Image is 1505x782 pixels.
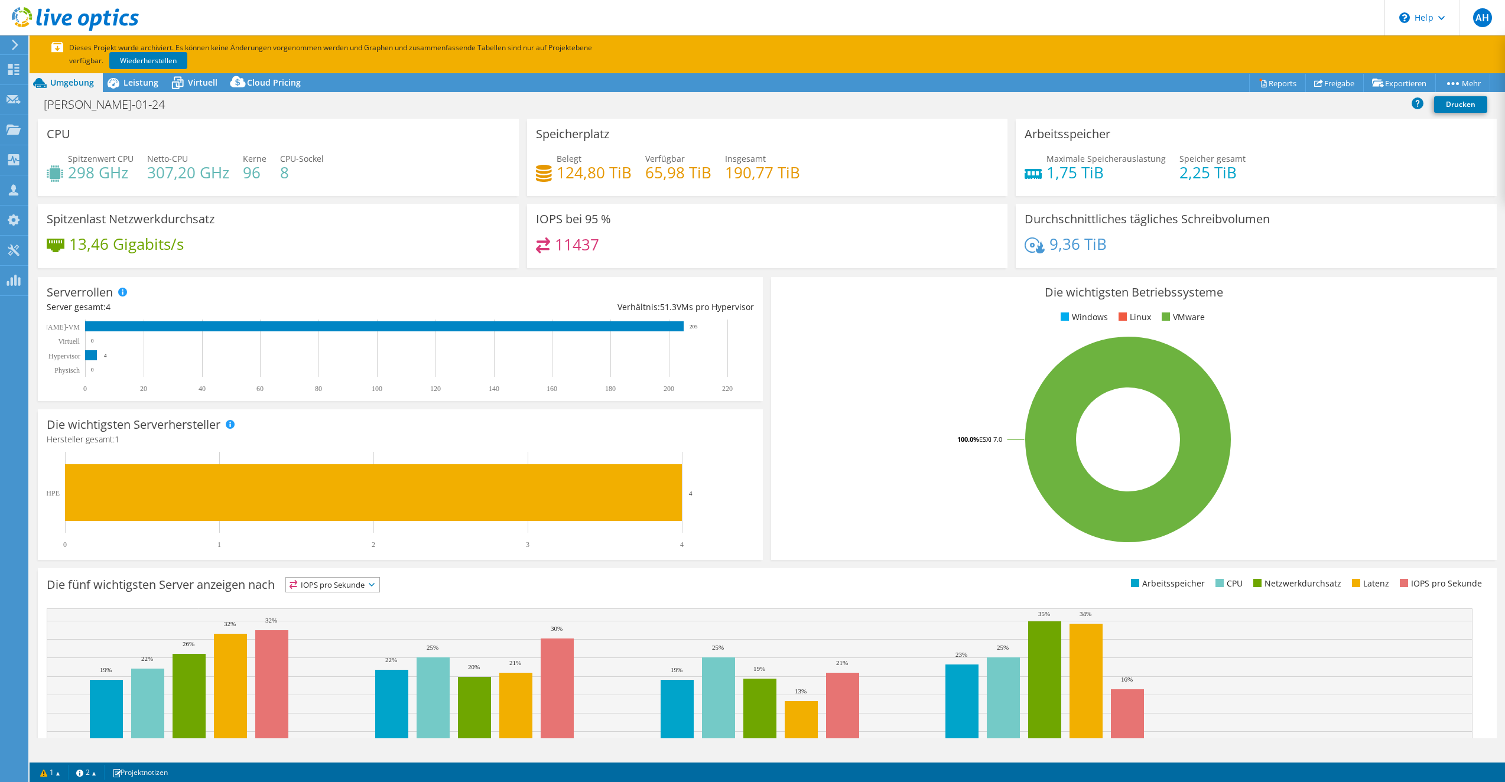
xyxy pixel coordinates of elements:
[68,765,105,780] a: 2
[725,153,766,164] span: Insgesamt
[955,651,967,658] text: 23%
[47,301,401,314] div: Server gesamt:
[1250,577,1341,590] li: Netzwerkdurchsatz
[265,617,277,624] text: 32%
[183,640,194,647] text: 26%
[280,153,324,164] span: CPU-Sockel
[315,385,322,393] text: 80
[50,77,94,88] span: Umgebung
[1159,311,1205,324] li: VMware
[247,77,301,88] span: Cloud Pricing
[1399,12,1410,23] svg: \n
[645,166,711,179] h4: 65,98 TiB
[54,366,80,374] text: Physisch
[188,77,217,88] span: Virtuell
[1046,166,1166,179] h4: 1,75 TiB
[605,385,616,393] text: 180
[51,41,630,67] p: Dieses Projekt wurde archiviert. Es können keine Änderungen vorgenommen werden und Graphen und zu...
[555,238,599,251] h4: 11437
[1025,128,1110,141] h3: Arbeitsspeicher
[1116,311,1151,324] li: Linux
[753,665,765,672] text: 19%
[100,666,112,673] text: 19%
[430,385,441,393] text: 120
[140,385,147,393] text: 20
[1058,311,1108,324] li: Windows
[83,385,87,393] text: 0
[1397,577,1482,590] li: IOPS pro Sekunde
[141,655,153,662] text: 22%
[199,385,206,393] text: 40
[557,153,581,164] span: Belegt
[68,166,134,179] h4: 298 GHz
[147,153,188,164] span: Netto-CPU
[104,765,176,780] a: Projektnotizen
[243,166,266,179] h4: 96
[224,620,236,627] text: 32%
[536,213,611,226] h3: IOPS bei 95 %
[256,385,264,393] text: 60
[385,656,397,663] text: 22%
[32,765,69,780] a: 1
[645,153,685,164] span: Verfügbar
[47,128,70,141] h3: CPU
[551,625,563,632] text: 30%
[1025,213,1270,226] h3: Durchschnittliches tägliches Schreibvolumen
[109,52,187,69] a: Wiederherstellen
[48,352,80,360] text: Hypervisor
[468,663,480,670] text: 20%
[489,385,499,393] text: 140
[47,213,214,226] h3: Spitzenlast Netzwerkdurchsatz
[689,490,693,497] text: 4
[1213,577,1243,590] li: CPU
[671,666,682,673] text: 19%
[1434,96,1487,113] a: Drucken
[372,540,375,549] text: 2
[1349,577,1389,590] li: Latenz
[1121,676,1133,683] text: 16%
[1473,8,1492,27] span: AH
[526,540,529,549] text: 3
[1305,74,1364,92] a: Freigabe
[1363,74,1436,92] a: Exportieren
[1249,74,1306,92] a: Reports
[68,153,134,164] span: Spitzenwert CPU
[1046,153,1166,164] span: Maximale Speicherauslastung
[1038,610,1050,617] text: 35%
[38,98,183,111] h1: [PERSON_NAME]-01-24
[1435,74,1490,92] a: Mehr
[680,540,684,549] text: 4
[1080,610,1091,617] text: 34%
[46,489,60,497] text: HPE
[147,166,229,179] h4: 307,20 GHz
[722,385,733,393] text: 220
[836,659,848,666] text: 21%
[690,324,698,330] text: 205
[372,385,382,393] text: 100
[557,166,632,179] h4: 124,80 TiB
[286,578,379,592] span: IOPS pro Sekunde
[795,687,807,695] text: 13%
[725,166,800,179] h4: 190,77 TiB
[401,301,755,314] div: Verhältnis: VMs pro Hypervisor
[69,237,184,250] h4: 13,46 Gigabits/s
[106,301,110,312] span: 4
[243,153,266,164] span: Kerne
[123,77,158,88] span: Leistung
[115,434,119,445] span: 1
[997,644,1009,651] text: 25%
[660,301,677,312] span: 51.3
[91,367,94,373] text: 0
[47,433,754,446] h4: Hersteller gesamt:
[780,286,1487,299] h3: Die wichtigsten Betriebssysteme
[536,128,609,141] h3: Speicherplatz
[427,644,438,651] text: 25%
[47,418,220,431] h3: Die wichtigsten Serverhersteller
[979,435,1002,444] tspan: ESXi 7.0
[664,385,674,393] text: 200
[47,286,113,299] h3: Serverrollen
[712,644,724,651] text: 25%
[1179,166,1246,179] h4: 2,25 TiB
[509,659,521,666] text: 21%
[280,166,324,179] h4: 8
